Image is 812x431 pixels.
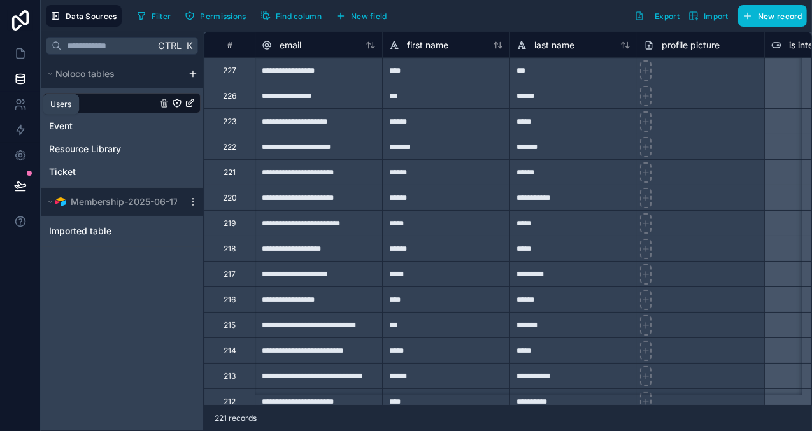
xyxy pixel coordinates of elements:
div: 222 [223,142,236,152]
span: K [185,41,194,50]
div: 216 [224,295,236,305]
div: 219 [224,218,236,229]
span: Export [655,11,680,21]
div: 226 [223,91,236,101]
span: Filter [152,11,171,21]
div: 220 [223,193,237,203]
button: Export [630,5,684,27]
button: New record [738,5,807,27]
span: first name [407,39,448,52]
span: 221 records [215,413,257,423]
div: 212 [224,397,236,407]
div: 213 [224,371,236,381]
a: Permissions [180,6,255,25]
button: Data Sources [46,5,122,27]
button: Import [684,5,733,27]
button: Find column [256,6,326,25]
span: Permissions [200,11,246,21]
span: Ctrl [157,38,183,53]
div: 227 [223,66,236,76]
div: Users [50,99,71,110]
span: New field [351,11,387,21]
span: last name [534,39,574,52]
span: profile picture [662,39,720,52]
button: Filter [132,6,176,25]
div: 218 [224,244,236,254]
span: New record [758,11,802,21]
span: Import [704,11,729,21]
div: 215 [224,320,236,330]
div: 217 [224,269,236,279]
button: Permissions [180,6,250,25]
span: email [280,39,301,52]
div: # [214,40,245,50]
a: New record [733,5,807,27]
span: Data Sources [66,11,117,21]
div: 221 [224,167,236,178]
div: 223 [223,117,236,127]
button: New field [331,6,392,25]
span: Find column [276,11,322,21]
div: 214 [224,346,236,356]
